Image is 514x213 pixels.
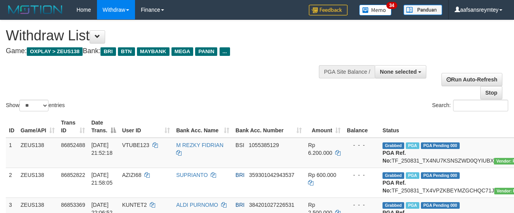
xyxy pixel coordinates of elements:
span: Grabbed [382,202,404,209]
span: MEGA [171,47,194,56]
span: PANIN [195,47,217,56]
th: Bank Acc. Name: activate to sort column ascending [173,116,232,138]
th: ID [6,116,17,138]
span: ... [220,47,230,56]
th: Date Trans.: activate to sort column descending [88,116,119,138]
h4: Game: Bank: [6,47,335,55]
img: MOTION_logo.png [6,4,65,16]
span: PGA Pending [421,202,460,209]
select: Showentries [19,100,48,111]
span: [DATE] 21:52:18 [91,142,112,156]
span: BSI [235,142,244,148]
span: [DATE] 21:58:05 [91,172,112,186]
label: Show entries [6,100,65,111]
span: VTUBE123 [122,142,149,148]
td: ZEUS138 [17,168,58,197]
span: Grabbed [382,172,404,179]
span: Marked by aafsolysreylen [406,142,419,149]
span: Marked by aaftrukkakada [406,202,419,209]
span: AZIZI68 [122,172,142,178]
b: PGA Ref. No: [382,150,406,164]
div: - - - [347,141,376,149]
span: PGA Pending [421,142,460,149]
th: Amount: activate to sort column ascending [305,116,344,138]
a: SUPRIANTO [176,172,208,178]
img: Button%20Memo.svg [359,5,392,16]
a: Run Auto-Refresh [441,73,502,86]
span: Copy 384201027226531 to clipboard [249,202,294,208]
span: 86853369 [61,202,85,208]
span: Rp 6.200.000 [308,142,332,156]
span: 86852822 [61,172,85,178]
span: Grabbed [382,142,404,149]
b: PGA Ref. No: [382,180,406,194]
a: M REZKY FIDRIAN [176,142,223,148]
img: Feedback.jpg [309,5,348,16]
span: PGA Pending [421,172,460,179]
td: 2 [6,168,17,197]
span: 86852488 [61,142,85,148]
th: Bank Acc. Number: activate to sort column ascending [232,116,305,138]
th: User ID: activate to sort column ascending [119,116,173,138]
span: KUNTET2 [122,202,147,208]
h1: Withdraw List [6,28,335,43]
a: ALDI PURNOMO [176,202,218,208]
label: Search: [432,100,508,111]
button: None selected [375,65,426,78]
div: - - - [347,171,376,179]
th: Trans ID: activate to sort column ascending [58,116,88,138]
span: None selected [380,69,417,75]
span: Rp 600.000 [308,172,336,178]
th: Balance [344,116,379,138]
span: MAYBANK [137,47,170,56]
input: Search: [453,100,508,111]
span: BRI [235,172,244,178]
span: BRI [100,47,116,56]
span: 34 [386,2,397,9]
th: Game/API: activate to sort column ascending [17,116,58,138]
img: panduan.png [403,5,442,15]
span: BTN [118,47,135,56]
td: 1 [6,138,17,168]
a: Stop [480,86,502,99]
div: PGA Site Balance / [319,65,375,78]
span: Marked by aaftrukkakada [406,172,419,179]
td: ZEUS138 [17,138,58,168]
span: Copy 1055385129 to clipboard [249,142,279,148]
div: - - - [347,201,376,209]
span: BRI [235,202,244,208]
span: Copy 359301042943537 to clipboard [249,172,294,178]
span: OXPLAY > ZEUS138 [27,47,83,56]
